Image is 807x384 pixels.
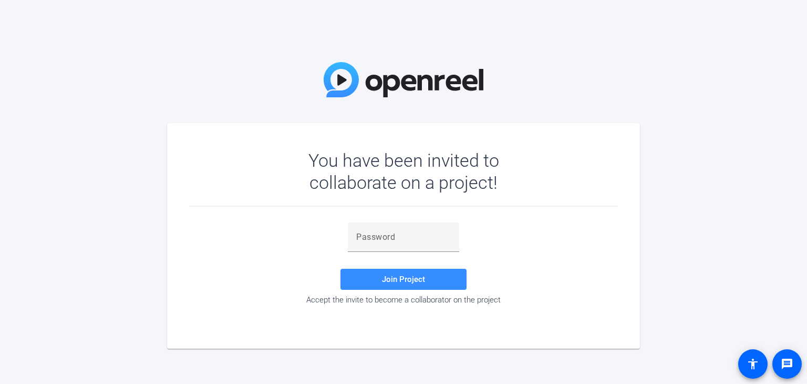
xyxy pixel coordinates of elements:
[356,231,451,244] input: Password
[324,62,483,97] img: OpenReel Logo
[188,295,619,305] div: Accept the invite to become a collaborator on the project
[781,358,793,370] mat-icon: message
[340,269,467,290] button: Join Project
[382,275,425,284] span: Join Project
[278,149,530,194] div: You have been invited to collaborate on a project!
[747,358,759,370] mat-icon: accessibility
